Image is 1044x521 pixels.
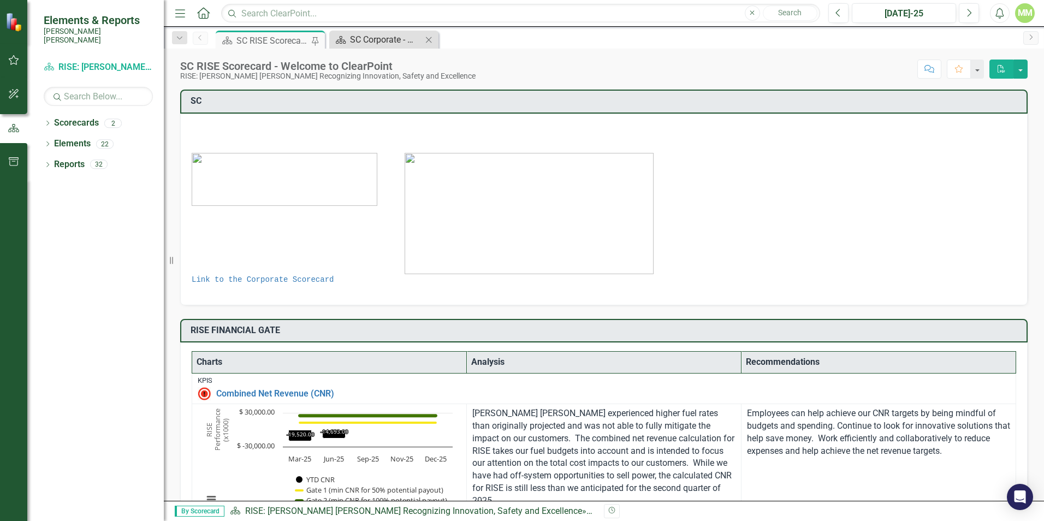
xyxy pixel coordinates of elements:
[289,430,312,441] path: Mar-25, -19,520. YTD CNR .
[198,407,458,517] svg: Interactive chart
[44,27,153,45] small: [PERSON_NAME] [PERSON_NAME]
[390,454,413,464] text: Nov-25
[323,454,344,464] text: Jun-25
[236,34,309,48] div: SC RISE Scorecard - Welcome to ClearPoint
[239,407,275,417] text: $ 30,000.00
[191,325,1021,335] h3: RISE FINANCIAL GATE
[288,454,311,464] text: Mar-25
[104,119,122,128] div: 2
[216,389,1010,399] a: Combined Net Revenue (CNR)
[747,407,1010,457] p: Employees can help achieve our CNR targets by being mindful of budgets and spending. Continue to ...
[852,3,956,23] button: [DATE]-25
[198,387,211,400] img: Not Meeting Target
[175,506,224,517] span: By Scorecard
[856,7,952,20] div: [DATE]-25
[180,72,476,80] div: RISE: [PERSON_NAME] [PERSON_NAME] Recognizing Innovation, Safety and Excellence
[763,5,817,21] button: Search
[296,475,336,484] button: Show YTD CNR
[425,454,447,464] text: Dec-25
[204,492,219,507] button: View chart menu, Chart
[405,153,654,274] img: mceclip0%20v2.jpg
[350,33,422,46] div: SC Corporate - Welcome to ClearPoint
[472,408,734,506] span: [PERSON_NAME] [PERSON_NAME] experienced higher fuel rates than originally projected and was not a...
[332,33,422,46] a: SC Corporate - Welcome to ClearPoint
[198,377,1010,384] div: KPIs
[237,441,275,451] text: $ -30,000.00
[1015,3,1035,23] button: MM
[230,505,596,518] div: »
[96,139,114,149] div: 22
[357,454,379,464] text: Sep-25
[44,14,153,27] span: Elements & Reports
[298,421,438,425] g: Gate 1 (min CNR for 50% potential payout), series 2 of 3. Line with 5 data points.
[54,158,85,171] a: Reports
[1007,484,1033,510] div: Open Intercom Messenger
[296,485,444,495] button: Show Gate 1 (min CNR for 50% potential payout)
[5,12,25,32] img: ClearPoint Strategy
[323,430,346,439] path: Jun-25, -14,693. YTD CNR .
[298,413,438,418] g: Gate 2 (min CNR for 100% potential payout), series 3 of 3. Line with 5 data points.
[204,409,230,451] text: RISE Performance (x1000)
[192,275,334,284] a: Link to the Corporate Scorecard
[44,61,153,74] a: RISE: [PERSON_NAME] [PERSON_NAME] Recognizing Innovation, Safety and Excellence
[54,117,99,129] a: Scorecards
[191,96,1021,106] h3: SC
[296,495,448,505] button: Show Gate 2 (min CNR for 100% potential payout)
[180,60,476,72] div: SC RISE Scorecard - Welcome to ClearPoint
[198,407,461,517] div: Chart. Highcharts interactive chart.
[287,430,315,438] text: -19,520.00
[221,4,820,23] input: Search ClearPoint...
[44,87,153,106] input: Search Below...
[778,8,802,17] span: Search
[321,428,348,435] text: -14,693.00
[54,138,91,150] a: Elements
[90,160,108,169] div: 32
[245,506,582,516] a: RISE: [PERSON_NAME] [PERSON_NAME] Recognizing Innovation, Safety and Excellence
